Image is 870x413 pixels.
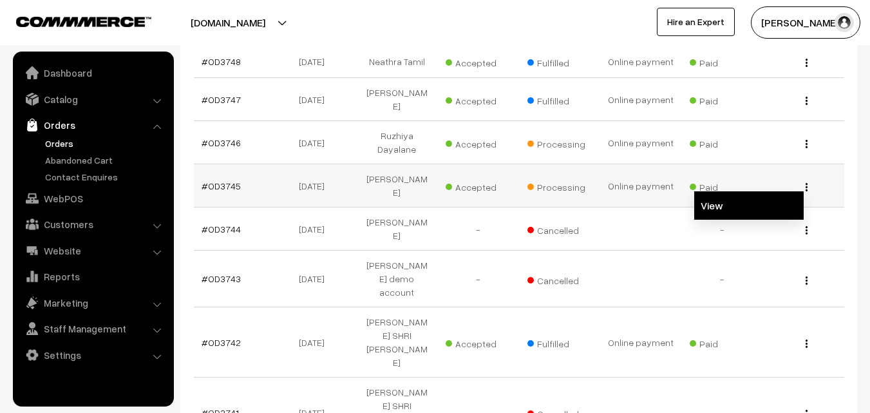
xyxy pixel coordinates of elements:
td: [PERSON_NAME] [356,78,437,121]
td: [PERSON_NAME] SHRI [PERSON_NAME] [356,307,437,378]
span: Processing [527,134,592,151]
td: Neathra Tamil [356,45,437,78]
span: Cancelled [527,220,592,237]
td: Online payment [600,45,681,78]
td: [DATE] [275,45,356,78]
span: Fulfilled [527,334,592,351]
a: View [694,191,804,220]
td: [DATE] [275,307,356,378]
a: #OD3745 [202,180,241,191]
img: Menu [806,276,808,285]
a: Orders [16,113,169,137]
img: Menu [806,140,808,148]
a: Website [16,239,169,262]
img: Menu [806,226,808,235]
td: Ruzhiya Dayalane [356,121,437,164]
td: - [681,207,762,251]
td: - [681,251,762,307]
span: Accepted [446,91,510,108]
td: [DATE] [275,164,356,207]
td: Online payment [600,121,681,164]
a: #OD3742 [202,337,241,348]
button: [PERSON_NAME] [751,6,860,39]
a: Catalog [16,88,169,111]
span: Processing [527,177,592,194]
td: Online payment [600,78,681,121]
a: Abandoned Cart [42,153,169,167]
a: WebPOS [16,187,169,210]
span: Paid [690,53,754,70]
img: user [835,13,854,32]
td: [DATE] [275,251,356,307]
span: Accepted [446,134,510,151]
td: - [437,207,518,251]
a: Marketing [16,291,169,314]
img: Menu [806,59,808,67]
td: [PERSON_NAME] demo account [356,251,437,307]
a: #OD3748 [202,56,241,67]
td: [PERSON_NAME] [356,164,437,207]
a: Contact Enquires [42,170,169,184]
img: Menu [806,97,808,105]
td: Online payment [600,164,681,207]
img: Menu [806,340,808,348]
span: Fulfilled [527,53,592,70]
span: Accepted [446,334,510,351]
img: Menu [806,183,808,191]
a: Orders [42,137,169,150]
span: Paid [690,134,754,151]
a: Reports [16,265,169,288]
a: #OD3744 [202,224,241,235]
span: Accepted [446,53,510,70]
a: #OD3747 [202,94,241,105]
a: Hire an Expert [657,8,735,36]
span: Paid [690,177,754,194]
span: Paid [690,334,754,351]
a: Settings [16,343,169,367]
span: Cancelled [527,271,592,287]
td: [DATE] [275,121,356,164]
a: #OD3746 [202,137,241,148]
span: Paid [690,91,754,108]
a: Staff Management [16,317,169,340]
td: [DATE] [275,78,356,121]
td: - [437,251,518,307]
button: [DOMAIN_NAME] [146,6,310,39]
a: Customers [16,213,169,236]
td: [PERSON_NAME] [356,207,437,251]
img: COMMMERCE [16,17,151,26]
td: [DATE] [275,207,356,251]
span: Accepted [446,177,510,194]
td: Online payment [600,307,681,378]
a: COMMMERCE [16,13,129,28]
a: Dashboard [16,61,169,84]
span: Fulfilled [527,91,592,108]
a: #OD3743 [202,273,241,284]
